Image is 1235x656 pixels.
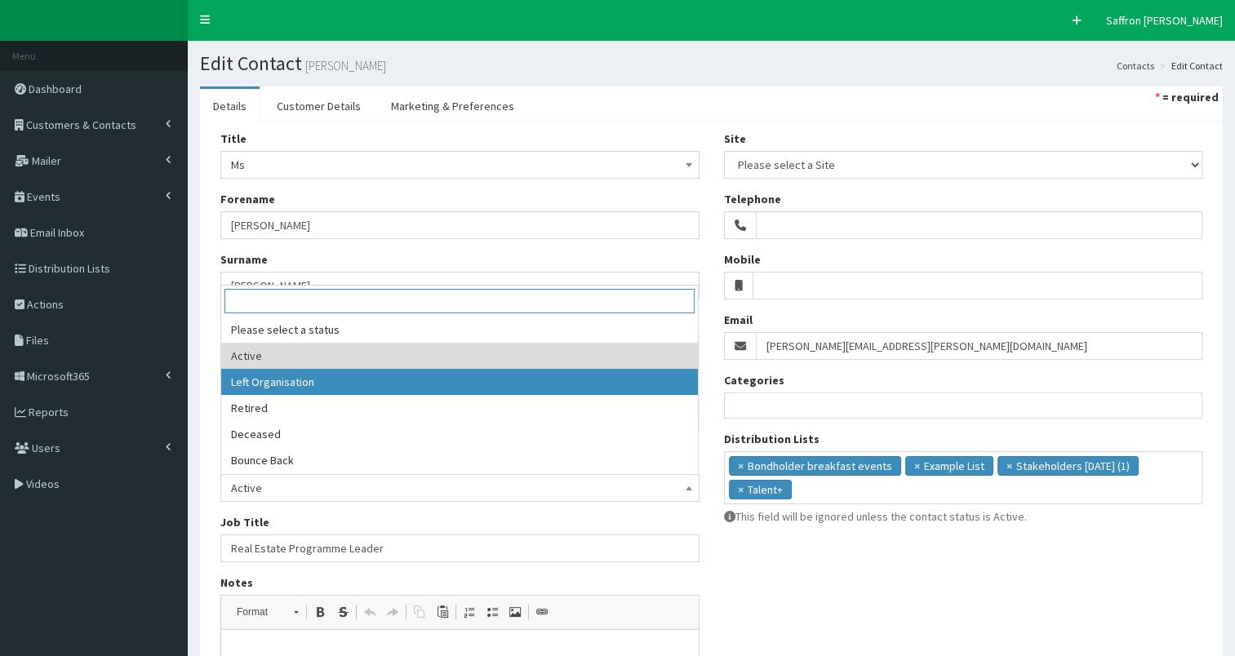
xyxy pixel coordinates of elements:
[220,131,247,147] label: Title
[220,191,275,207] label: Forename
[229,601,286,623] span: Format
[29,405,69,419] span: Reports
[738,458,744,474] span: ×
[504,601,526,623] a: Image
[27,189,60,204] span: Events
[220,251,268,268] label: Surname
[220,514,269,530] label: Job Title
[220,474,700,502] span: Active
[724,508,1203,525] p: This field will be ignored unless the contact status is Active.
[221,317,698,343] li: Please select a status
[30,225,84,240] span: Email Inbox
[32,153,61,168] span: Mailer
[231,153,689,176] span: Ms
[408,601,431,623] a: Copy (Ctrl+C)
[221,395,698,421] li: Retired
[221,421,698,447] li: Deceased
[26,117,136,132] span: Customers & Contacts
[200,89,260,123] a: Details
[358,601,381,623] a: Undo (Ctrl+Z)
[724,251,761,268] label: Mobile
[221,343,698,369] li: Active
[905,456,993,476] li: Example List
[738,481,744,498] span: ×
[228,601,307,623] a: Format
[724,372,784,388] label: Categories
[29,82,82,96] span: Dashboard
[200,53,1223,74] h1: Edit Contact
[26,333,49,348] span: Files
[26,476,60,491] span: Videos
[331,601,354,623] a: Strike Through
[264,89,374,123] a: Customer Details
[1006,458,1012,474] span: ×
[220,574,253,591] label: Notes
[997,456,1139,476] li: Stakeholders May 2023 (1)
[27,369,90,383] span: Microsoft365
[724,431,820,447] label: Distribution Lists
[1106,13,1223,28] span: Saffron [PERSON_NAME]
[729,480,792,499] li: Talent+
[378,89,527,123] a: Marketing & Preferences
[381,601,404,623] a: Redo (Ctrl+Y)
[729,456,901,476] li: Bondholder breakfast events
[431,601,454,623] a: Paste (Ctrl+V)
[724,312,753,328] label: Email
[32,441,60,455] span: Users
[309,601,331,623] a: Bold (Ctrl+B)
[1156,59,1223,73] li: Edit Contact
[1117,59,1154,73] a: Contacts
[221,447,698,473] li: Bounce Back
[724,131,746,147] label: Site
[231,476,689,499] span: Active
[27,297,64,312] span: Actions
[1162,90,1219,104] strong: = required
[29,261,110,276] span: Distribution Lists
[458,601,481,623] a: Insert/Remove Numbered List
[724,191,781,207] label: Telephone
[220,151,700,179] span: Ms
[914,458,920,474] span: ×
[302,60,386,72] small: [PERSON_NAME]
[221,369,698,395] li: Left Organisation
[531,601,553,623] a: Link (Ctrl+L)
[481,601,504,623] a: Insert/Remove Bulleted List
